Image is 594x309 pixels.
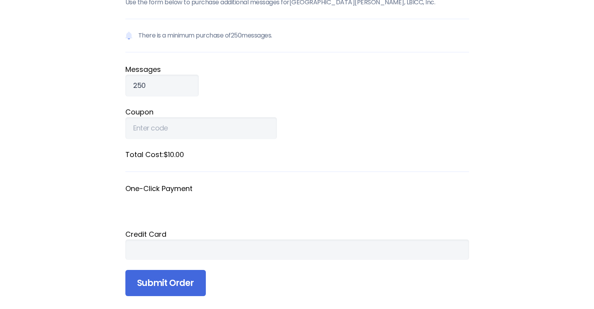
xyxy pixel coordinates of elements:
[125,229,469,239] div: Credit Card
[125,270,206,296] input: Submit Order
[125,149,469,160] label: Total Cost: $10.00
[125,31,132,40] img: Notification icon
[125,75,199,96] input: Qty
[125,107,469,117] label: Coupon
[125,19,469,52] p: There is a minimum purchase of 250 messages.
[133,245,461,254] iframe: Secure card payment input frame
[125,194,469,219] iframe: Secure payment button frame
[125,117,277,139] input: Enter code
[125,64,469,75] label: Message s
[125,184,469,219] fieldset: One-Click Payment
